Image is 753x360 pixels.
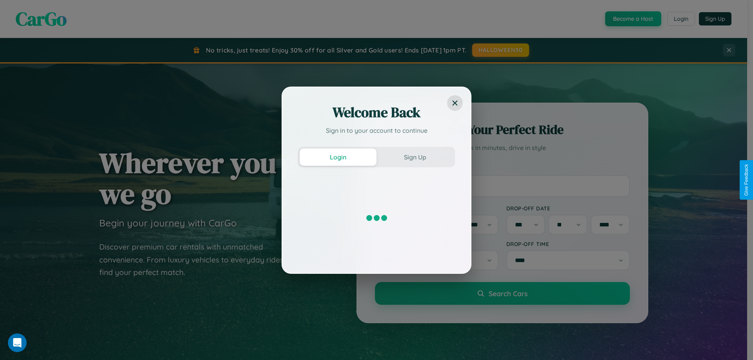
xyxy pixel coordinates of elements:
button: Login [300,148,376,166]
h2: Welcome Back [298,103,455,122]
div: Give Feedback [744,164,749,196]
p: Sign in to your account to continue [298,126,455,135]
iframe: Intercom live chat [8,333,27,352]
button: Sign Up [376,148,453,166]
